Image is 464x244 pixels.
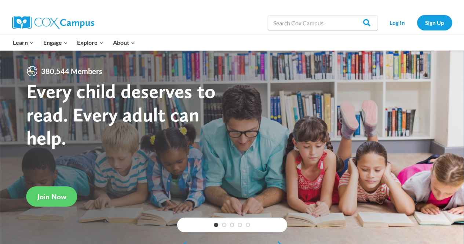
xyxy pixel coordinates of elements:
a: 5 [246,223,250,227]
span: Learn [13,38,34,47]
a: Join Now [26,186,77,207]
a: 3 [230,223,234,227]
a: Sign Up [417,15,452,30]
a: 4 [238,223,242,227]
strong: Every child deserves to read. Every adult can help. [26,79,216,149]
span: Join Now [37,192,66,201]
img: Cox Campus [12,16,94,29]
nav: Primary Navigation [8,35,140,50]
a: 2 [222,223,226,227]
input: Search Cox Campus [268,15,378,30]
span: Explore [77,38,103,47]
span: Engage [43,38,68,47]
span: About [113,38,135,47]
a: Log In [381,15,413,30]
nav: Secondary Navigation [381,15,452,30]
span: 380,544 Members [38,65,105,77]
a: 1 [214,223,218,227]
